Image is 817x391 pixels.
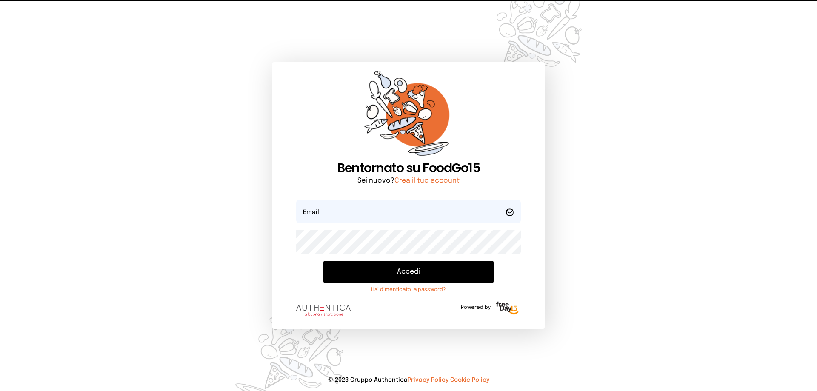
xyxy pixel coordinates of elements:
p: Sei nuovo? [296,176,521,186]
h1: Bentornato su FoodGo15 [296,160,521,176]
a: Crea il tuo account [394,177,460,184]
img: logo.8f33a47.png [296,305,351,316]
span: Powered by [461,304,491,311]
p: © 2023 Gruppo Authentica [14,376,803,384]
img: sticker-orange.65babaf.png [364,71,453,160]
button: Accedi [323,261,494,283]
a: Privacy Policy [408,377,448,383]
img: logo-freeday.3e08031.png [494,300,521,317]
a: Hai dimenticato la password? [323,286,494,293]
a: Cookie Policy [450,377,489,383]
